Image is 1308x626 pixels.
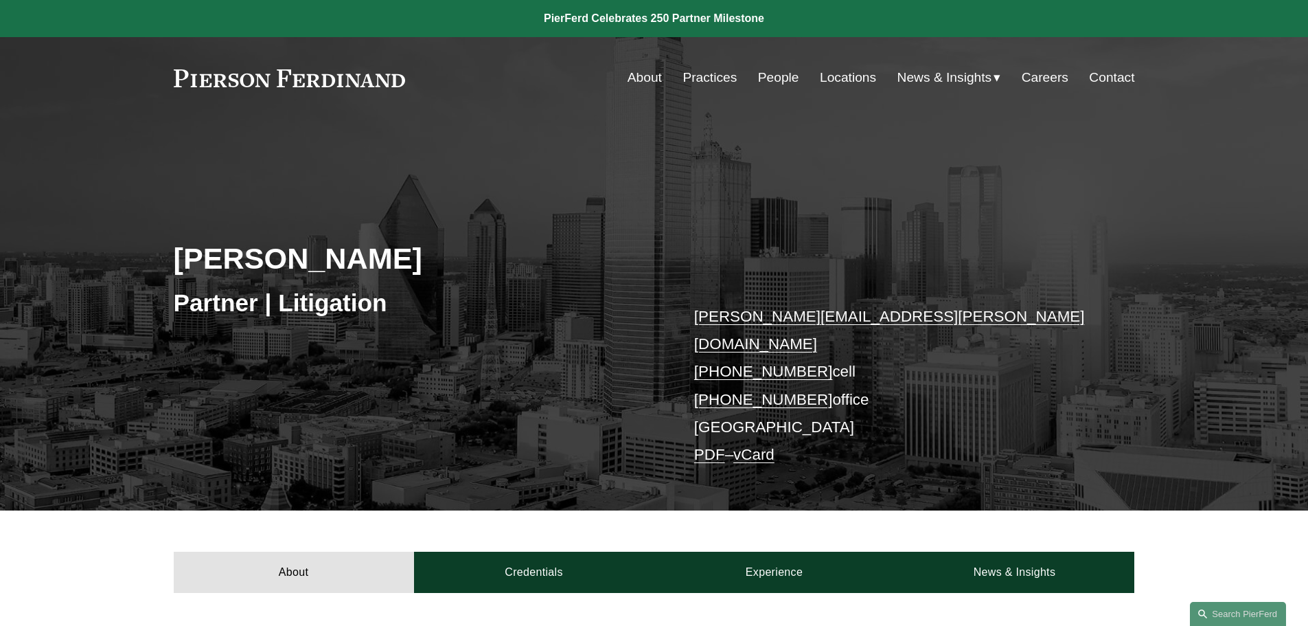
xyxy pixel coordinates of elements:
a: About [628,65,662,91]
a: News & Insights [894,552,1134,593]
a: Contact [1089,65,1134,91]
a: Practices [682,65,737,91]
a: vCard [733,446,775,463]
a: folder dropdown [897,65,1001,91]
p: cell office [GEOGRAPHIC_DATA] – [694,303,1094,469]
a: [PERSON_NAME][EMAIL_ADDRESS][PERSON_NAME][DOMAIN_NAME] [694,308,1085,353]
a: People [758,65,799,91]
a: Careers [1022,65,1068,91]
span: News & Insights [897,66,992,90]
a: [PHONE_NUMBER] [694,391,833,408]
a: [PHONE_NUMBER] [694,363,833,380]
h2: [PERSON_NAME] [174,241,654,276]
a: About [174,552,414,593]
a: Locations [820,65,876,91]
a: Credentials [414,552,654,593]
a: Experience [654,552,895,593]
h3: Partner | Litigation [174,288,654,318]
a: PDF [694,446,725,463]
a: Search this site [1190,602,1286,626]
